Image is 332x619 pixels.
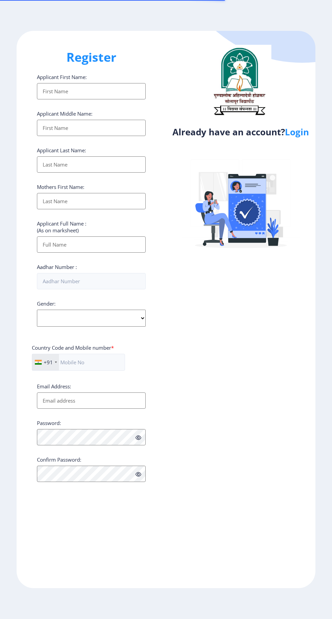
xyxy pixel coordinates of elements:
[44,359,53,366] div: +91
[37,183,84,190] label: Mothers First Name:
[37,273,146,289] input: Aadhar Number
[182,147,300,265] img: Verified-rafiki.svg
[37,300,56,307] label: Gender:
[285,126,309,138] a: Login
[32,354,125,371] input: Mobile No
[207,45,271,117] img: logo
[37,456,81,463] label: Confirm Password:
[32,354,59,370] div: India (भारत): +91
[37,420,61,426] label: Password:
[37,156,146,173] input: Last Name
[171,127,310,137] h4: Already have an account?
[37,392,146,409] input: Email address
[37,193,146,209] input: Last Name
[37,264,77,270] label: Aadhar Number :
[37,120,146,136] input: First Name
[37,236,146,253] input: Full Name
[37,220,86,234] label: Applicant Full Name : (As on marksheet)
[32,344,114,351] label: Country Code and Mobile number
[37,383,71,390] label: Email Address:
[37,147,86,154] label: Applicant Last Name:
[37,110,92,117] label: Applicant Middle Name:
[37,83,146,99] input: First Name
[37,74,87,80] label: Applicant First Name:
[37,49,146,65] h1: Register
